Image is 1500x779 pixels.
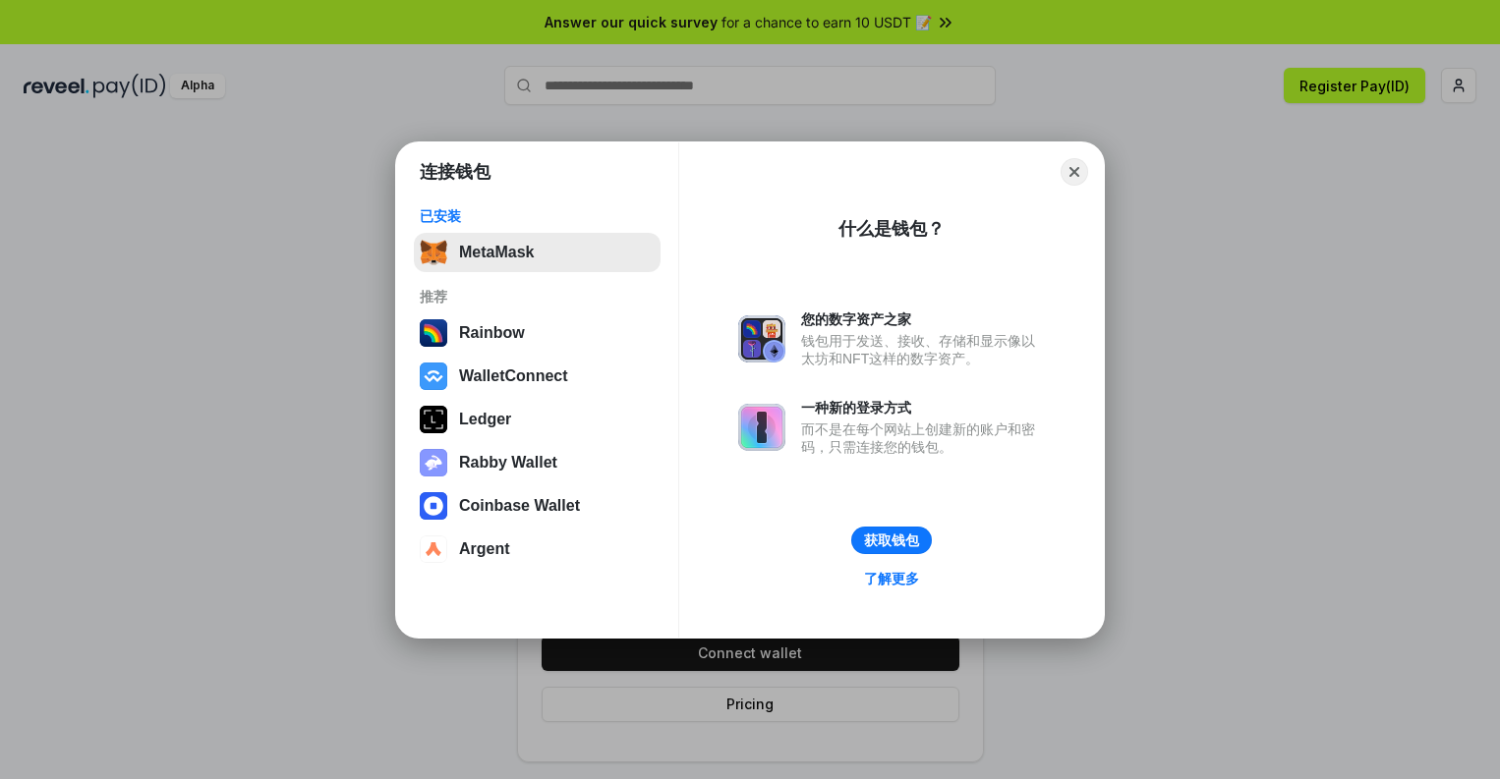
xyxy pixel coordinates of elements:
div: 获取钱包 [864,531,919,549]
div: MetaMask [459,244,534,261]
img: svg+xml,%3Csvg%20width%3D%22120%22%20height%3D%22120%22%20viewBox%3D%220%200%20120%20120%22%20fil... [420,319,447,347]
img: svg+xml,%3Csvg%20xmlns%3D%22http%3A%2F%2Fwww.w3.org%2F2000%2Fsvg%22%20width%3D%2228%22%20height%3... [420,406,447,433]
div: Coinbase Wallet [459,497,580,515]
button: 获取钱包 [851,527,932,554]
div: 而不是在每个网站上创建新的账户和密码，只需连接您的钱包。 [801,420,1045,456]
button: MetaMask [414,233,661,272]
img: svg+xml,%3Csvg%20xmlns%3D%22http%3A%2F%2Fwww.w3.org%2F2000%2Fsvg%22%20fill%3D%22none%22%20viewBox... [738,315,785,362]
div: WalletConnect [459,367,568,385]
button: Rabby Wallet [414,443,661,482]
button: Coinbase Wallet [414,486,661,526]
a: 了解更多 [852,566,931,591]
img: svg+xml,%3Csvg%20xmlns%3D%22http%3A%2F%2Fwww.w3.org%2F2000%2Fsvg%22%20fill%3D%22none%22%20viewBox... [420,449,447,476]
div: Ledger [459,411,511,428]
div: 已安装 [420,207,655,225]
h1: 连接钱包 [420,160,490,184]
button: Rainbow [414,313,661,353]
button: Ledger [414,400,661,439]
div: 钱包用于发送、接收、存储和显示像以太坊和NFT这样的数字资产。 [801,332,1045,367]
button: Close [1061,158,1088,186]
img: svg+xml,%3Csvg%20fill%3D%22none%22%20height%3D%2233%22%20viewBox%3D%220%200%2035%2033%22%20width%... [420,239,447,266]
button: Argent [414,529,661,569]
div: Rainbow [459,324,525,342]
img: svg+xml,%3Csvg%20width%3D%2228%22%20height%3D%2228%22%20viewBox%3D%220%200%2028%2028%22%20fill%3D... [420,492,447,520]
img: svg+xml,%3Csvg%20width%3D%2228%22%20height%3D%2228%22%20viewBox%3D%220%200%2028%2028%22%20fill%3D... [420,362,447,390]
div: 您的数字资产之家 [801,310,1045,328]
img: svg+xml,%3Csvg%20xmlns%3D%22http%3A%2F%2Fwww.w3.org%2F2000%2Fsvg%22%20fill%3D%22none%22%20viewBox... [738,404,785,451]
div: 什么是钱包？ [838,217,945,241]
div: 推荐 [420,288,655,306]
div: Rabby Wallet [459,454,557,472]
div: 一种新的登录方式 [801,399,1045,417]
button: WalletConnect [414,357,661,396]
img: svg+xml,%3Csvg%20width%3D%2228%22%20height%3D%2228%22%20viewBox%3D%220%200%2028%2028%22%20fill%3D... [420,535,447,563]
div: 了解更多 [864,570,919,587]
div: Argent [459,540,510,558]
